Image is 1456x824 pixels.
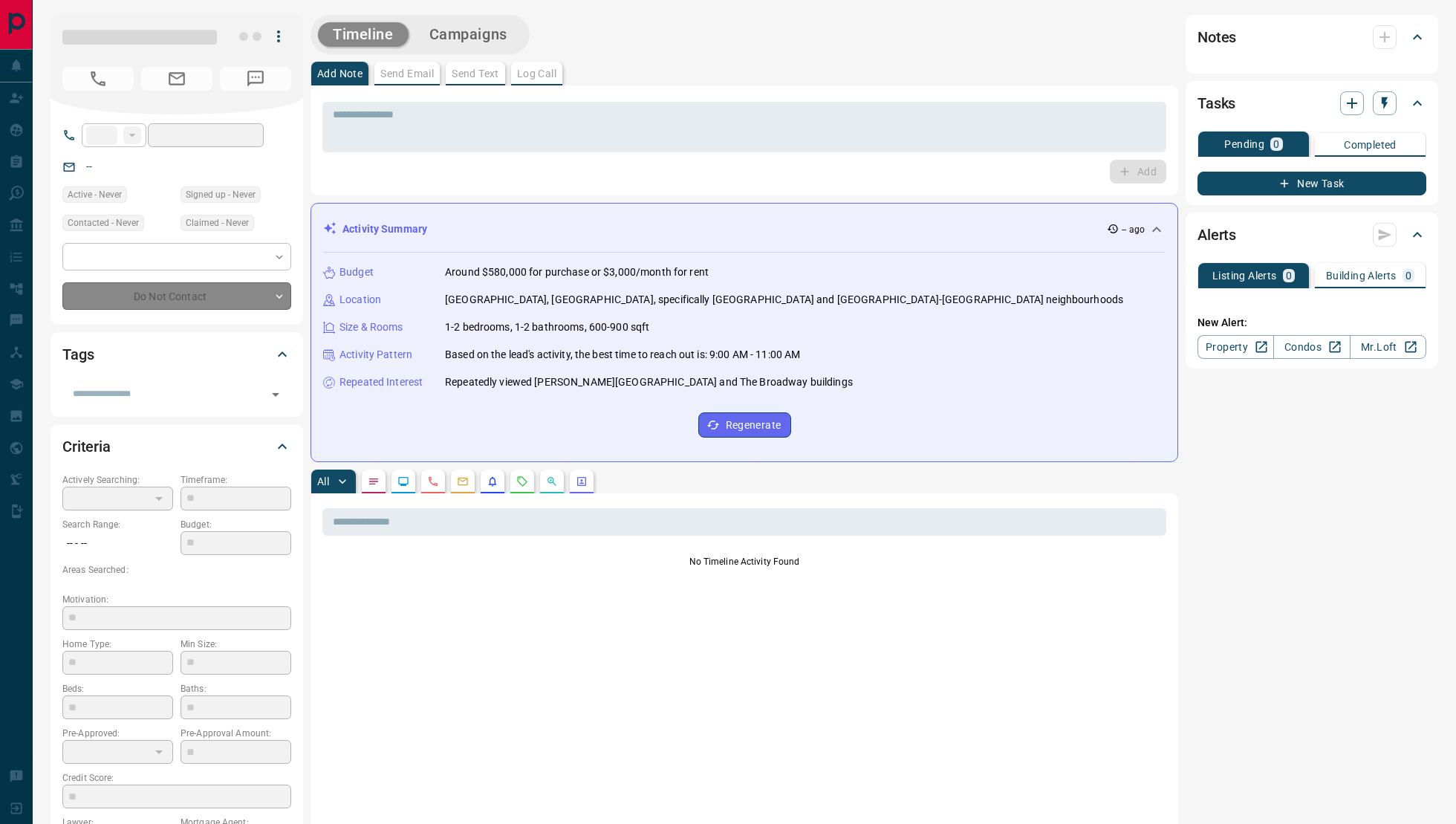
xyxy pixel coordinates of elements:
[1197,85,1426,121] div: Tasks
[86,160,92,172] a: --
[339,292,381,308] p: Location
[339,374,423,390] p: Repeated Interest
[1197,315,1426,331] p: New Alert:
[181,682,291,695] p: Baths:
[181,727,291,740] p: Pre-Approval Amount:
[1326,270,1397,281] p: Building Alerts
[186,187,256,202] span: Signed up - Never
[318,22,409,47] button: Timeline
[265,384,286,405] button: Open
[181,518,291,531] p: Budget:
[1405,270,1411,281] p: 0
[62,771,291,785] p: Credit Score:
[186,215,249,230] span: Claimed - Never
[1350,335,1426,359] a: Mr.Loft
[445,265,709,280] p: Around $580,000 for purchase or $3,000/month for rent
[339,319,403,335] p: Size & Rooms
[342,221,427,237] p: Activity Summary
[68,215,139,230] span: Contacted - Never
[1212,270,1277,281] p: Listing Alerts
[1197,91,1235,115] h2: Tasks
[323,215,1166,243] div: Activity Summary-- ago
[445,374,853,390] p: Repeatedly viewed [PERSON_NAME][GEOGRAPHIC_DATA] and The Broadway buildings
[141,67,212,91] span: No Email
[62,343,94,366] h2: Tags
[1197,223,1236,247] h2: Alerts
[698,412,791,438] button: Regenerate
[317,476,329,487] p: All
[317,68,363,79] p: Add Note
[397,476,409,487] svg: Lead Browsing Activity
[1197,172,1426,195] button: New Task
[62,282,291,310] div: Do Not Contact
[62,337,291,372] div: Tags
[427,476,439,487] svg: Calls
[339,347,412,363] p: Activity Pattern
[1224,139,1264,149] p: Pending
[445,292,1123,308] p: [GEOGRAPHIC_DATA], [GEOGRAPHIC_DATA], specifically [GEOGRAPHIC_DATA] and [GEOGRAPHIC_DATA]-[GEOGR...
[68,187,122,202] span: Active - Never
[62,727,173,740] p: Pre-Approved:
[62,593,291,606] p: Motivation:
[62,473,173,487] p: Actively Searching:
[181,473,291,487] p: Timeframe:
[1197,19,1426,55] div: Notes
[546,476,558,487] svg: Opportunities
[62,563,291,577] p: Areas Searched:
[181,638,291,651] p: Min Size:
[62,518,173,531] p: Search Range:
[487,476,498,487] svg: Listing Alerts
[1197,335,1274,359] a: Property
[415,22,522,47] button: Campaigns
[516,476,528,487] svg: Requests
[368,476,380,487] svg: Notes
[1122,223,1145,236] p: -- ago
[322,555,1166,568] p: No Timeline Activity Found
[62,638,173,651] p: Home Type:
[457,476,469,487] svg: Emails
[445,319,649,335] p: 1-2 bedrooms, 1-2 bathrooms, 600-900 sqft
[1197,25,1236,49] h2: Notes
[1273,335,1350,359] a: Condos
[1197,217,1426,253] div: Alerts
[62,429,291,464] div: Criteria
[62,682,173,695] p: Beds:
[220,67,291,91] span: No Number
[445,347,800,363] p: Based on the lead's activity, the best time to reach out is: 9:00 AM - 11:00 AM
[62,435,111,458] h2: Criteria
[62,67,134,91] span: No Number
[339,265,374,280] p: Budget
[62,531,173,556] p: -- - --
[1273,139,1279,149] p: 0
[1286,270,1292,281] p: 0
[1344,140,1397,150] p: Completed
[576,476,588,487] svg: Agent Actions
